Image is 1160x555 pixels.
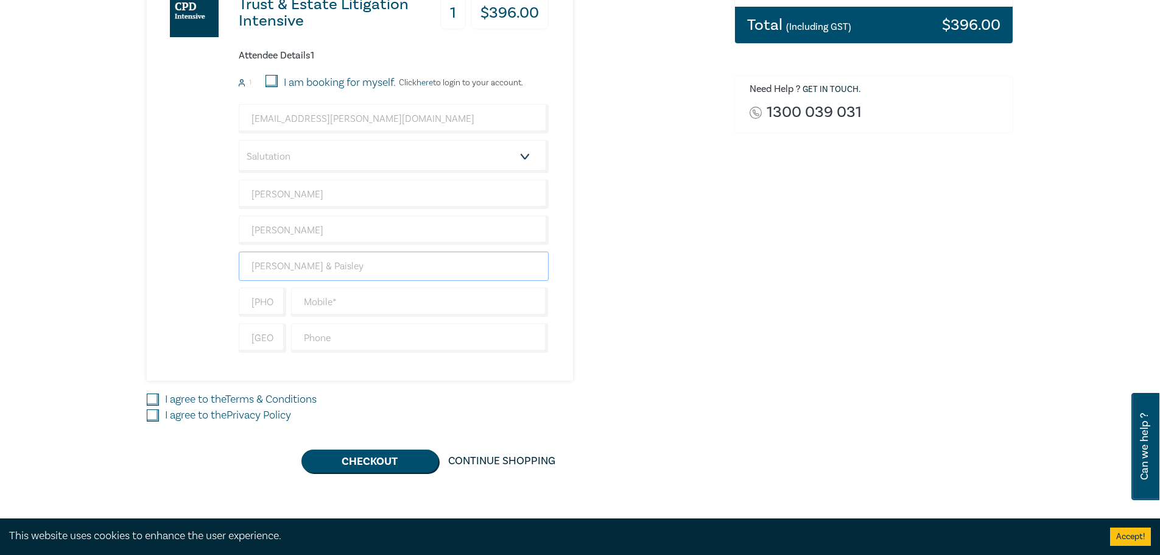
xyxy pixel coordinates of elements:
a: Continue Shopping [438,450,565,473]
small: (Including GST) [786,21,851,33]
h6: Need Help ? . [750,83,1004,96]
label: I am booking for myself. [284,75,396,91]
h6: Attendee Details 1 [239,50,549,62]
input: Company [239,252,549,281]
button: Checkout [301,450,438,473]
a: Terms & Conditions [225,392,317,406]
a: 1300 039 031 [767,104,862,121]
small: 1 [249,79,251,87]
input: Phone [291,323,549,353]
input: First Name* [239,180,549,209]
a: Get in touch [803,84,859,95]
a: Privacy Policy [227,408,291,422]
label: I agree to the [165,408,291,423]
input: Attendee Email* [239,104,549,133]
label: I agree to the [165,392,317,408]
input: Mobile* [291,288,549,317]
input: Last Name* [239,216,549,245]
p: Click to login to your account. [396,78,523,88]
span: Can we help ? [1139,400,1150,493]
h3: Total [747,17,851,33]
input: +61 [239,323,286,353]
input: +61 [239,288,286,317]
div: This website uses cookies to enhance the user experience. [9,528,1092,544]
button: Accept cookies [1110,528,1151,546]
a: here [417,77,433,88]
h3: $ 396.00 [942,17,1000,33]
